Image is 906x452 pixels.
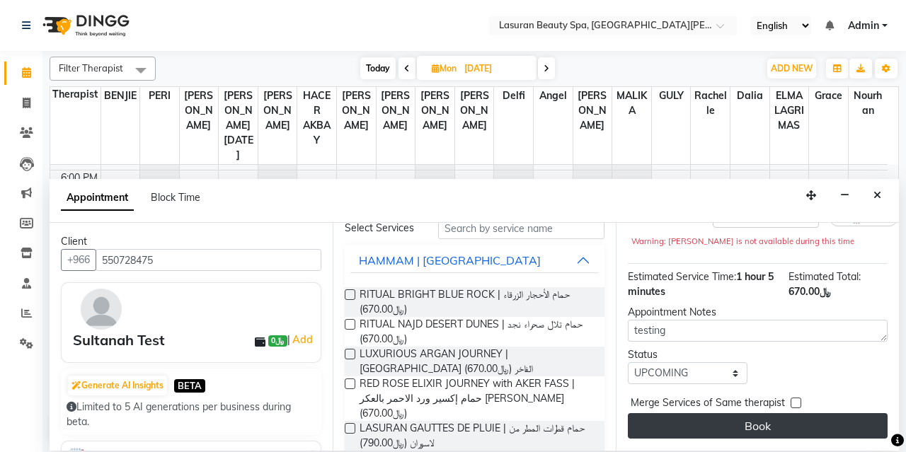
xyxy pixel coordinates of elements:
span: ADD NEW [771,63,813,74]
div: Limited to 5 AI generations per business during beta. [67,400,316,429]
span: [PERSON_NAME] [455,87,494,134]
span: Grace [809,87,848,105]
span: HACER AKBAY [297,87,336,149]
img: logo [36,6,133,45]
span: RED ROSE ELIXIR JOURNEY with AKER FASS | حمام إكسير ورد الاحمر بالعكر [PERSON_NAME] (﷼670.00) [360,376,593,421]
div: Client [61,234,321,249]
input: 2025-09-08 [460,58,531,79]
span: Merge Services of Same therapist [631,395,785,413]
span: BETA [174,379,205,393]
span: Nourhan [849,87,888,120]
input: Search by Name/Mobile/Email/Code [96,249,321,271]
span: GULY [652,87,691,105]
span: BENJIE [101,87,140,105]
span: Delfi [494,87,533,105]
span: Block Time [151,191,200,204]
div: Appointment Notes [628,305,888,320]
span: Angel [534,87,573,105]
span: [PERSON_NAME] [337,87,376,134]
span: ﷼670.00 [789,285,831,298]
span: | [287,331,315,348]
button: Generate AI Insights [68,376,167,395]
span: LASURAN GAUTTES DE PLUIE | حمام قطرات المطر من لاسوران (﷼790.00) [360,421,593,451]
div: Status [628,347,747,362]
span: [PERSON_NAME] [180,87,219,134]
span: LUXURIOUS ARGAN JOURNEY | [GEOGRAPHIC_DATA] الفاخر (﷼670.00) [360,347,593,376]
span: Rachelle [691,87,730,120]
span: Mon [428,63,460,74]
div: Sultanah Test [73,330,165,351]
span: ﷼0 [268,335,287,347]
button: Book [628,413,888,439]
span: Appointment [61,185,134,211]
button: HAMMAM | [GEOGRAPHIC_DATA] [350,248,599,273]
button: Close [867,185,888,207]
span: MALIKA [612,87,651,120]
span: Dalia [730,87,769,105]
button: ADD NEW [767,59,816,79]
span: RITUAL BRIGHT BLUE ROCK | حمام الأحجار الزرقاء (﷼670.00) [360,287,593,317]
small: Warning: [PERSON_NAME] is not available during this time [631,236,854,246]
span: Today [360,57,396,79]
div: Select Services [334,221,428,236]
span: [PERSON_NAME] [258,87,297,134]
img: avatar [81,289,122,330]
span: Filter Therapist [59,62,123,74]
div: HAMMAM | [GEOGRAPHIC_DATA] [359,252,541,269]
span: Estimated Total: [789,270,861,283]
span: [PERSON_NAME][DATE] [219,87,258,164]
div: Therapist [50,87,101,102]
div: 6:00 PM [58,170,101,185]
span: PERI [140,87,179,105]
span: [PERSON_NAME] [377,87,415,134]
span: Admin [848,18,879,33]
span: ELMA LAGRIMAS [770,87,809,134]
a: Add [290,331,315,348]
span: [PERSON_NAME] [415,87,454,134]
span: RITUAL NAJD DESERT DUNES | حمام تلال صحراء نجد (﷼670.00) [360,317,593,347]
input: Search by service name [438,217,604,239]
button: +966 [61,249,96,271]
span: [PERSON_NAME] [573,87,612,134]
span: Estimated Service Time: [628,270,736,283]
